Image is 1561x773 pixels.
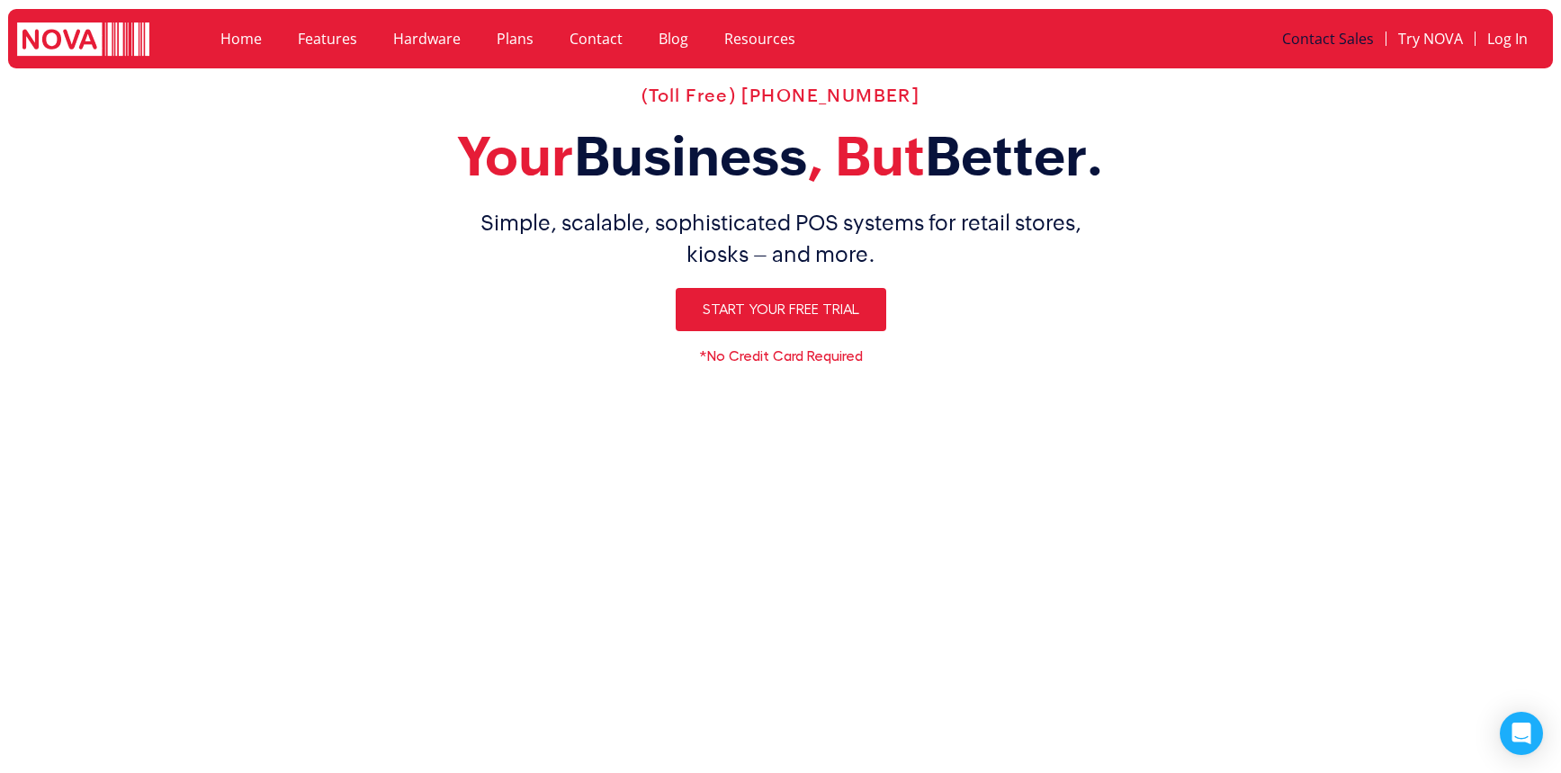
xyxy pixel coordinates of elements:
[222,85,1340,106] h2: (Toll Free) [PHONE_NUMBER]
[676,288,886,331] a: Start Your Free Trial
[202,18,1075,59] nav: Menu
[703,302,859,317] span: Start Your Free Trial
[641,18,706,59] a: Blog
[706,18,813,59] a: Resources
[222,349,1340,364] h6: *No Credit Card Required
[574,125,807,187] span: Business
[375,18,479,59] a: Hardware
[202,18,280,59] a: Home
[222,207,1340,270] h1: Simple, scalable, sophisticated POS systems for retail stores, kiosks – and more.
[1386,18,1475,59] a: Try NOVA
[1270,18,1386,59] a: Contact Sales
[1476,18,1539,59] a: Log In
[1500,712,1543,755] div: Open Intercom Messenger
[280,18,375,59] a: Features
[17,22,149,59] img: logo white
[1094,18,1539,59] nav: Menu
[222,124,1340,189] h2: Your , But
[552,18,641,59] a: Contact
[479,18,552,59] a: Plans
[925,125,1104,187] span: Better.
